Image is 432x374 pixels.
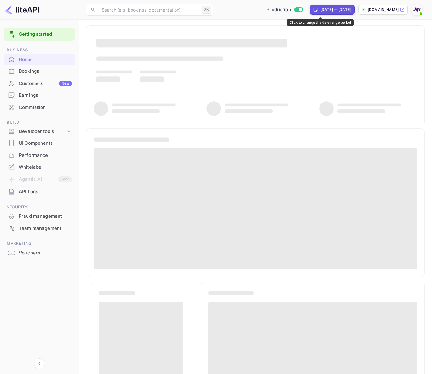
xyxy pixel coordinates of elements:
[4,54,75,65] a: Home
[19,213,72,220] div: Fraud management
[19,140,72,147] div: UI Components
[4,126,75,137] div: Developer tools
[4,137,75,149] a: UI Components
[19,164,72,171] div: Whitelabel
[4,89,75,101] a: Earnings
[4,28,75,41] div: Getting started
[19,56,72,63] div: Home
[4,223,75,234] a: Team management
[4,161,75,173] div: Whitelabel
[4,240,75,247] span: Marketing
[4,204,75,211] span: Security
[19,128,66,135] div: Developer tools
[4,66,75,77] a: Bookings
[4,247,75,258] a: Vouchers
[202,6,211,14] div: ⌘K
[4,47,75,53] span: Business
[4,211,75,222] div: Fraud management
[4,211,75,222] a: Fraud management
[4,161,75,173] a: Whitelabel
[412,5,422,15] img: With Joy
[19,104,72,111] div: Commission
[19,188,72,195] div: API Logs
[4,119,75,126] span: Build
[19,225,72,232] div: Team management
[59,81,72,86] div: New
[19,152,72,159] div: Performance
[4,186,75,197] a: API Logs
[4,150,75,161] a: Performance
[264,6,305,13] div: Switch to Sandbox mode
[98,4,199,16] input: Search (e.g. bookings, documentation)
[320,7,351,12] div: [DATE] — [DATE]
[4,102,75,113] a: Commission
[4,186,75,198] div: API Logs
[19,92,72,99] div: Earnings
[19,80,72,87] div: Customers
[266,6,291,13] span: Production
[5,5,39,15] img: LiteAPI logo
[19,250,72,257] div: Vouchers
[34,358,45,369] button: Collapse navigation
[287,19,354,26] div: Click to change the date range period
[4,137,75,149] div: UI Components
[19,68,72,75] div: Bookings
[368,7,399,12] p: [DOMAIN_NAME]
[4,78,75,89] a: CustomersNew
[310,5,355,15] div: Click to change the date range period
[4,247,75,259] div: Vouchers
[19,31,72,38] a: Getting started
